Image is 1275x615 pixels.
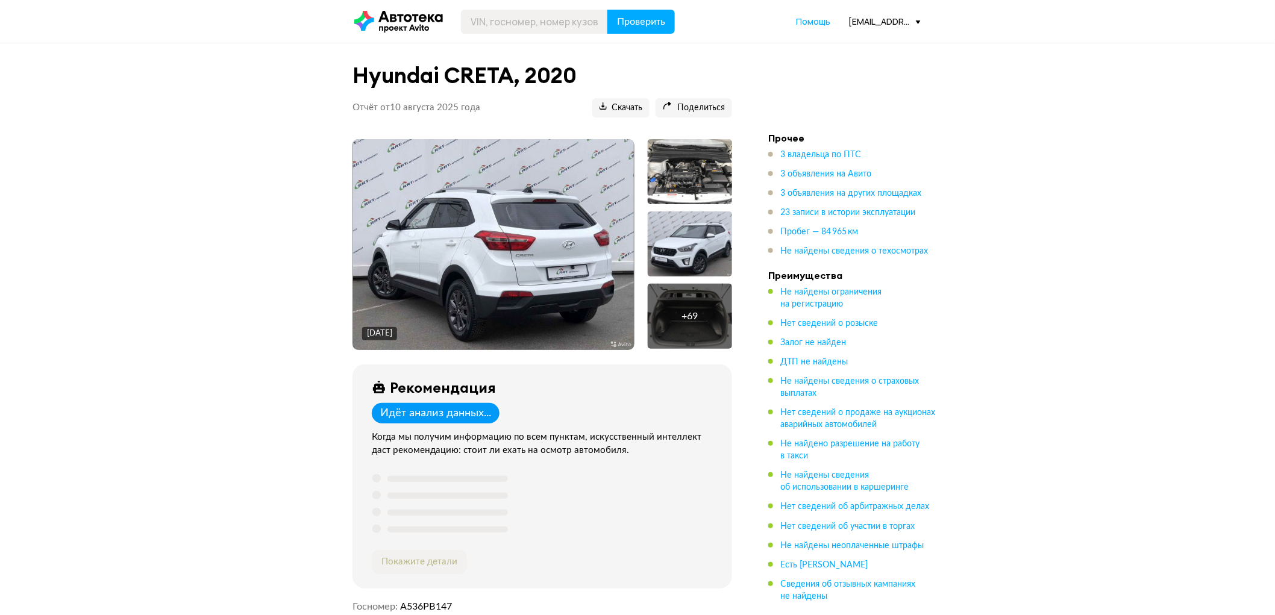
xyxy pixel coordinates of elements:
[352,102,480,114] p: Отчёт от 10 августа 2025 года
[780,580,915,601] span: Сведения об отзывных кампаниях не найдены
[617,17,665,27] span: Проверить
[780,189,921,198] span: 3 объявления на других площадках
[607,10,675,34] button: Проверить
[352,601,398,613] dt: Госномер
[796,16,830,27] span: Помощь
[372,431,718,457] div: Когда мы получим информацию по всем пунктам, искусственный интеллект даст рекомендацию: стоит ли ...
[848,16,921,27] div: [EMAIL_ADDRESS][DOMAIN_NAME]
[592,98,650,117] button: Скачать
[390,379,496,396] div: Рекомендация
[780,542,924,550] span: Не найдены неоплаченные штрафы
[656,98,732,117] button: Поделиться
[367,328,392,339] div: [DATE]
[372,550,467,574] button: Покажите детали
[353,139,634,350] img: Main car
[780,522,915,531] span: Нет сведений об участии в торгах
[780,339,846,347] span: Залог не найден
[600,102,642,114] span: Скачать
[352,63,732,89] h1: Hyundai CRETA, 2020
[768,269,937,281] h4: Преимущества
[780,151,861,159] span: 3 владельца по ПТС
[401,602,453,611] span: А536РВ147
[663,102,725,114] span: Поделиться
[780,408,935,429] span: Нет сведений о продаже на аукционах аварийных автомобилей
[780,247,928,255] span: Не найдены сведения о техосмотрах
[780,471,909,492] span: Не найдены сведения об использовании в каршеринге
[780,440,919,460] span: Не найдено разрешение на работу в такси
[780,358,848,366] span: ДТП не найдены
[780,561,868,569] span: Есть [PERSON_NAME]
[780,319,878,328] span: Нет сведений о розыске
[768,132,937,144] h4: Прочее
[780,228,858,236] span: Пробег — 84 965 км
[796,16,830,28] a: Помощь
[780,377,919,398] span: Не найдены сведения о страховых выплатах
[780,502,929,511] span: Нет сведений об арбитражных делах
[381,557,457,566] span: Покажите детали
[780,170,871,178] span: 3 объявления на Авито
[380,407,491,420] div: Идёт анализ данных...
[780,288,882,308] span: Не найдены ограничения на регистрацию
[682,310,698,322] div: + 69
[461,10,608,34] input: VIN, госномер, номер кузова
[780,208,915,217] span: 23 записи в истории эксплуатации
